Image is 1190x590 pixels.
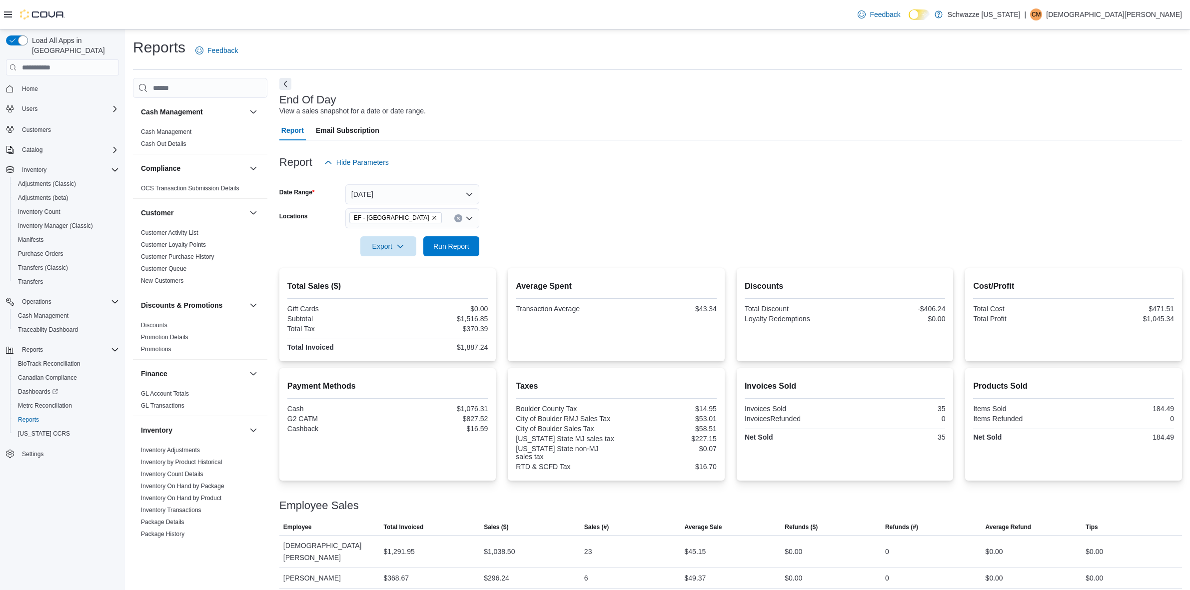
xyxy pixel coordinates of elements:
span: Users [18,103,119,115]
button: Adjustments (beta) [10,191,123,205]
span: Inventory Manager (Classic) [18,222,93,230]
button: Reports [10,413,123,427]
div: $0.00 [1086,572,1103,584]
div: $1,516.85 [390,315,488,323]
span: Customer Queue [141,265,186,273]
span: Canadian Compliance [14,372,119,384]
span: Reports [18,416,39,424]
div: Items Refunded [973,415,1072,423]
div: $43.34 [618,305,717,313]
span: Settings [22,450,43,458]
span: Purchase Orders [14,248,119,260]
a: Cash Management [14,310,72,322]
span: Catalog [22,146,42,154]
div: Items Sold [973,405,1072,413]
div: Total Discount [745,305,843,313]
a: Dashboards [10,385,123,399]
button: Discounts & Promotions [141,300,245,310]
div: $1,076.31 [390,405,488,413]
span: BioTrack Reconciliation [14,358,119,370]
div: $45.15 [685,546,706,558]
a: Package History [141,531,184,538]
button: Export [360,236,416,256]
span: Inventory On Hand by Package [141,482,224,490]
div: 6 [584,572,588,584]
label: Date Range [279,188,315,196]
div: $296.24 [484,572,509,584]
button: Canadian Compliance [10,371,123,385]
span: [US_STATE] CCRS [18,430,70,438]
a: Promotions [141,346,171,353]
div: $1,291.95 [383,546,414,558]
span: Customer Loyalty Points [141,241,206,249]
span: Inventory Manager (Classic) [14,220,119,232]
button: Compliance [247,162,259,174]
span: Cash Out Details [141,140,186,148]
div: Cash Management [133,126,267,154]
span: Feedback [870,9,900,19]
span: Reports [22,346,43,354]
button: Inventory Count [10,205,123,219]
a: Cash Management [141,128,191,135]
a: Customer Loyalty Points [141,241,206,248]
span: Cash Management [141,128,191,136]
div: $0.00 [785,572,802,584]
span: Manifests [18,236,43,244]
span: Transfers [14,276,119,288]
a: New Customers [141,277,183,284]
h2: Products Sold [973,380,1174,392]
span: Refunds (#) [885,523,918,531]
label: Locations [279,212,308,220]
div: $0.00 [986,546,1003,558]
div: RTD & SCFD Tax [516,463,614,471]
a: Inventory Adjustments [141,447,200,454]
div: $1,887.24 [390,343,488,351]
a: Customer Queue [141,265,186,272]
h2: Payment Methods [287,380,488,392]
a: Inventory On Hand by Product [141,495,221,502]
button: BioTrack Reconciliation [10,357,123,371]
div: InvoicesRefunded [745,415,843,423]
a: Inventory Manager (Classic) [14,220,97,232]
span: Package Details [141,518,184,526]
button: Cash Management [141,107,245,117]
button: Customer [247,207,259,219]
div: City of Boulder RMJ Sales Tax [516,415,614,423]
button: Users [18,103,41,115]
div: 0 [885,572,889,584]
div: Discounts & Promotions [133,319,267,359]
span: Dashboards [14,386,119,398]
a: GL Transactions [141,402,184,409]
span: New Customers [141,277,183,285]
div: 23 [584,546,592,558]
button: Cash Management [247,106,259,118]
a: Customers [18,124,55,136]
div: Loyalty Redemptions [745,315,843,323]
a: Transfers (Classic) [14,262,72,274]
h3: Inventory [141,425,172,435]
div: $1,045.34 [1076,315,1174,323]
div: City of Boulder Sales Tax [516,425,614,433]
div: Subtotal [287,315,386,323]
button: Transfers (Classic) [10,261,123,275]
img: Cova [20,9,65,19]
div: 0 [1076,415,1174,423]
span: BioTrack Reconciliation [18,360,80,368]
span: Export [366,236,410,256]
h3: Discounts & Promotions [141,300,222,310]
a: Adjustments (beta) [14,192,72,204]
button: Open list of options [465,214,473,222]
strong: Net Sold [745,433,773,441]
span: CM [1032,8,1041,20]
span: Purchase Orders [18,250,63,258]
a: Cash Out Details [141,140,186,147]
div: 0 [847,415,946,423]
button: Reports [2,343,123,357]
button: Operations [18,296,55,308]
span: Canadian Compliance [18,374,77,382]
button: Adjustments (Classic) [10,177,123,191]
button: Traceabilty Dashboard [10,323,123,337]
button: Metrc Reconciliation [10,399,123,413]
div: Finance [133,388,267,416]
